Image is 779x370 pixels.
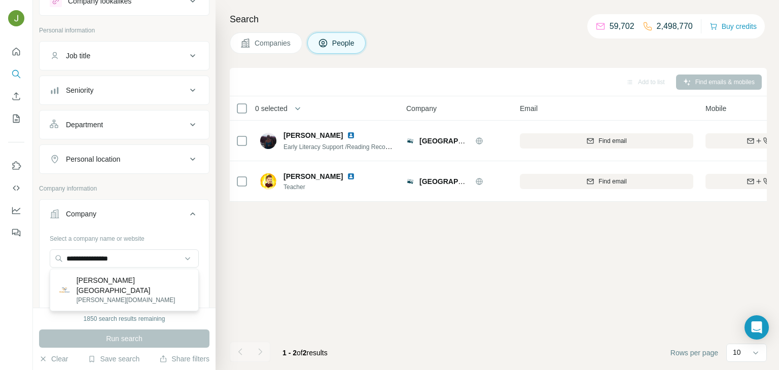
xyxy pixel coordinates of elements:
[66,85,93,95] div: Seniority
[520,174,693,189] button: Find email
[66,120,103,130] div: Department
[610,20,634,32] p: 59,702
[657,20,693,32] p: 2,498,770
[332,38,356,48] span: People
[40,113,209,137] button: Department
[77,275,190,295] p: [PERSON_NAME][GEOGRAPHIC_DATA]
[40,147,209,171] button: Personal location
[8,224,24,242] button: Feedback
[284,142,420,151] span: Early Literacy Support /Reading Recovery Teacher
[282,349,328,357] span: results
[347,131,355,139] img: LinkedIn logo
[284,171,343,181] span: [PERSON_NAME]
[710,19,757,33] button: Buy credits
[8,87,24,105] button: Enrich CSV
[40,44,209,68] button: Job title
[284,130,343,140] span: [PERSON_NAME]
[733,347,741,357] p: 10
[58,284,70,296] img: Roslyn School
[66,51,90,61] div: Job title
[284,182,367,192] span: Teacher
[419,137,495,145] span: [GEOGRAPHIC_DATA]
[50,230,199,243] div: Select a company name or website
[8,109,24,128] button: My lists
[255,38,292,48] span: Companies
[303,349,307,357] span: 2
[230,12,767,26] h4: Search
[406,103,437,114] span: Company
[598,136,626,145] span: Find email
[670,348,718,358] span: Rows per page
[520,133,693,149] button: Find email
[66,154,120,164] div: Personal location
[84,314,165,323] div: 1850 search results remaining
[406,177,414,186] img: Logo of Gisborne Central School
[745,315,769,340] div: Open Intercom Messenger
[8,157,24,175] button: Use Surfe on LinkedIn
[520,103,538,114] span: Email
[40,78,209,102] button: Seniority
[8,179,24,197] button: Use Surfe API
[297,349,303,357] span: of
[40,202,209,230] button: Company
[8,43,24,61] button: Quick start
[705,103,726,114] span: Mobile
[8,10,24,26] img: Avatar
[419,177,495,186] span: [GEOGRAPHIC_DATA]
[255,103,288,114] span: 0 selected
[260,173,276,190] img: Avatar
[66,209,96,219] div: Company
[347,172,355,180] img: LinkedIn logo
[39,354,68,364] button: Clear
[77,295,190,305] p: [PERSON_NAME][DOMAIN_NAME]
[88,354,139,364] button: Save search
[598,177,626,186] span: Find email
[39,26,209,35] p: Personal information
[8,65,24,83] button: Search
[8,201,24,219] button: Dashboard
[282,349,297,357] span: 1 - 2
[260,133,276,149] img: Avatar
[159,354,209,364] button: Share filters
[406,137,414,145] img: Logo of Gisborne Central School
[39,184,209,193] p: Company information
